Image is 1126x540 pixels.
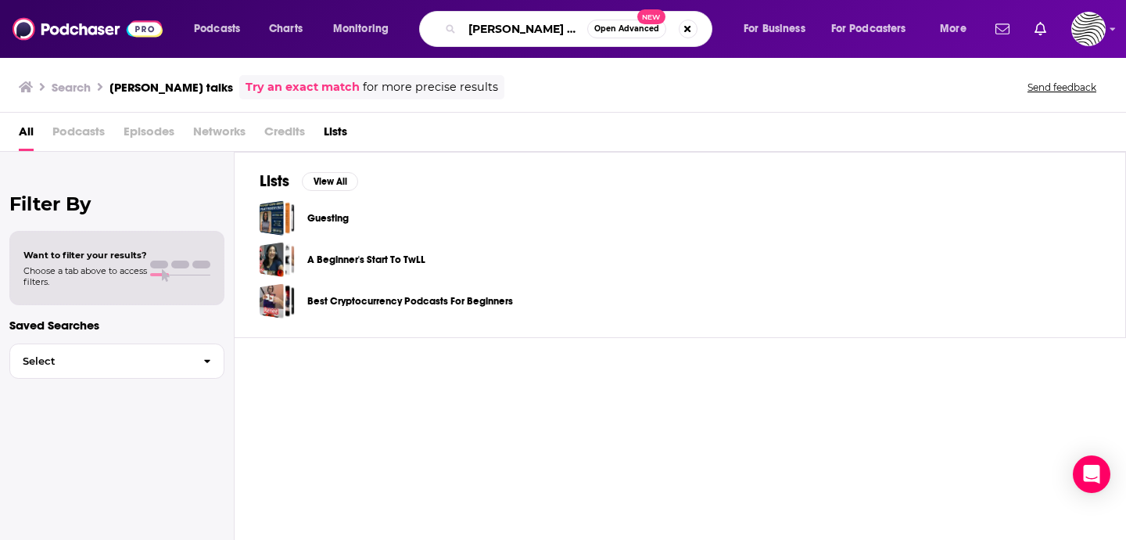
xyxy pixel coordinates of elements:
input: Search podcasts, credits, & more... [462,16,587,41]
a: Best Cryptocurrency Podcasts For Beginners [307,293,513,310]
h2: Filter By [9,193,224,215]
span: Charts [269,18,303,40]
a: All [19,119,34,151]
span: Networks [193,119,246,151]
a: Lists [324,119,347,151]
span: Logged in as OriginalStrategies [1071,12,1106,46]
a: Best Cryptocurrency Podcasts For Beginners [260,283,295,319]
span: For Business [744,18,805,40]
h2: Lists [260,171,289,191]
a: Charts [259,16,312,41]
span: Podcasts [194,18,240,40]
span: More [940,18,966,40]
p: Saved Searches [9,318,224,333]
span: Monitoring [333,18,389,40]
button: Open AdvancedNew [587,20,666,38]
div: Open Intercom Messenger [1073,455,1110,493]
button: open menu [183,16,260,41]
a: Try an exact match [246,78,360,96]
a: Guesting [307,210,349,227]
button: open menu [821,16,929,41]
button: Show profile menu [1071,12,1106,46]
span: for more precise results [363,78,498,96]
button: Select [9,344,224,379]
span: Open Advanced [594,25,659,33]
span: Want to filter your results? [23,250,147,261]
span: Select [10,356,191,366]
span: Podcasts [52,119,105,151]
span: For Podcasters [831,18,906,40]
button: open menu [733,16,825,41]
a: A Beginner's Start To TwLL [307,251,425,268]
button: Send feedback [1023,81,1101,94]
button: View All [302,172,358,191]
img: User Profile [1071,12,1106,46]
a: Show notifications dropdown [989,16,1016,42]
a: A Beginner's Start To TwLL [260,242,295,277]
span: Credits [264,119,305,151]
span: Episodes [124,119,174,151]
a: ListsView All [260,171,358,191]
span: Choose a tab above to access filters. [23,265,147,287]
a: Guesting [260,200,295,236]
h3: Search [52,80,91,95]
button: open menu [929,16,986,41]
a: Show notifications dropdown [1028,16,1052,42]
img: Podchaser - Follow, Share and Rate Podcasts [13,14,163,44]
div: Search podcasts, credits, & more... [434,11,727,47]
span: New [637,9,665,24]
button: open menu [322,16,409,41]
h3: [PERSON_NAME] talks [109,80,233,95]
